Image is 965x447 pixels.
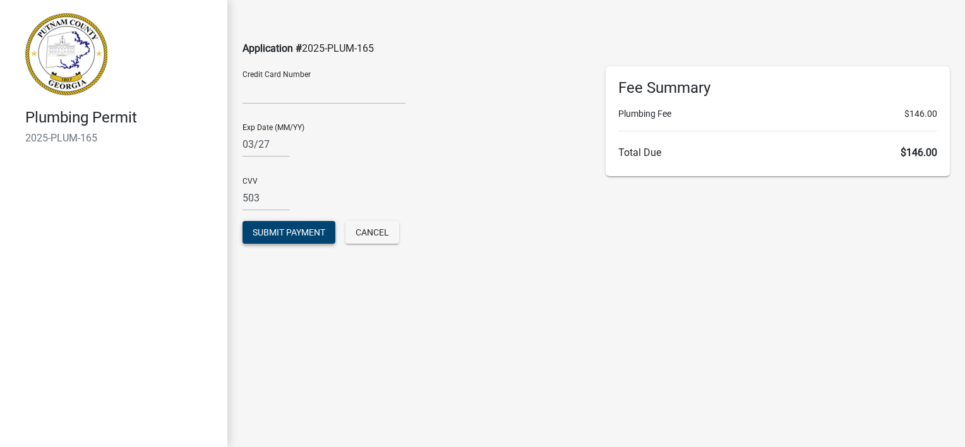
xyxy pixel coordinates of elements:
h6: Fee Summary [618,79,937,97]
span: $146.00 [901,146,937,158]
span: $146.00 [904,107,937,121]
span: 2025-PLUM-165 [302,42,374,54]
button: Cancel [345,221,399,244]
img: Putnam County, Georgia [25,13,107,95]
button: Submit Payment [243,221,335,244]
li: Plumbing Fee [618,107,937,121]
span: Cancel [356,227,389,237]
span: Application # [243,42,302,54]
h6: Total Due [618,146,937,158]
label: Credit Card Number [243,71,311,78]
span: Submit Payment [253,227,325,237]
h4: Plumbing Permit [25,109,217,127]
h6: 2025-PLUM-165 [25,132,217,144]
